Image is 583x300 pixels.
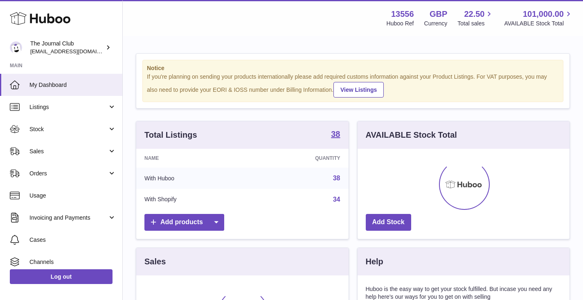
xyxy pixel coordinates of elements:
[30,40,104,55] div: The Journal Club
[504,9,573,27] a: 101,000.00 AVAILABLE Stock Total
[29,214,108,222] span: Invoicing and Payments
[29,236,116,244] span: Cases
[457,20,494,27] span: Total sales
[504,20,573,27] span: AVAILABLE Stock Total
[366,214,411,231] a: Add Stock
[144,214,224,231] a: Add products
[29,148,108,155] span: Sales
[147,73,559,98] div: If you're planning on sending your products internationally please add required customs informati...
[391,9,414,20] strong: 13556
[457,9,494,27] a: 22.50 Total sales
[29,170,108,177] span: Orders
[366,256,383,267] h3: Help
[136,149,251,168] th: Name
[147,64,559,72] strong: Notice
[29,258,116,266] span: Channels
[136,168,251,189] td: With Huboo
[464,9,484,20] span: 22.50
[144,130,197,141] h3: Total Listings
[523,9,564,20] span: 101,000.00
[424,20,448,27] div: Currency
[366,130,457,141] h3: AVAILABLE Stock Total
[29,81,116,89] span: My Dashboard
[29,192,116,200] span: Usage
[10,269,113,284] a: Log out
[333,196,340,203] a: 34
[136,189,251,210] td: With Shopify
[30,48,120,55] span: [EMAIL_ADDRESS][DOMAIN_NAME]
[331,130,340,138] strong: 38
[331,130,340,140] a: 38
[29,103,108,111] span: Listings
[333,175,340,182] a: 38
[144,256,166,267] h3: Sales
[10,41,22,54] img: hello@thejournalclub.co.uk
[333,82,384,98] a: View Listings
[387,20,414,27] div: Huboo Ref
[251,149,349,168] th: Quantity
[29,125,108,133] span: Stock
[430,9,447,20] strong: GBP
